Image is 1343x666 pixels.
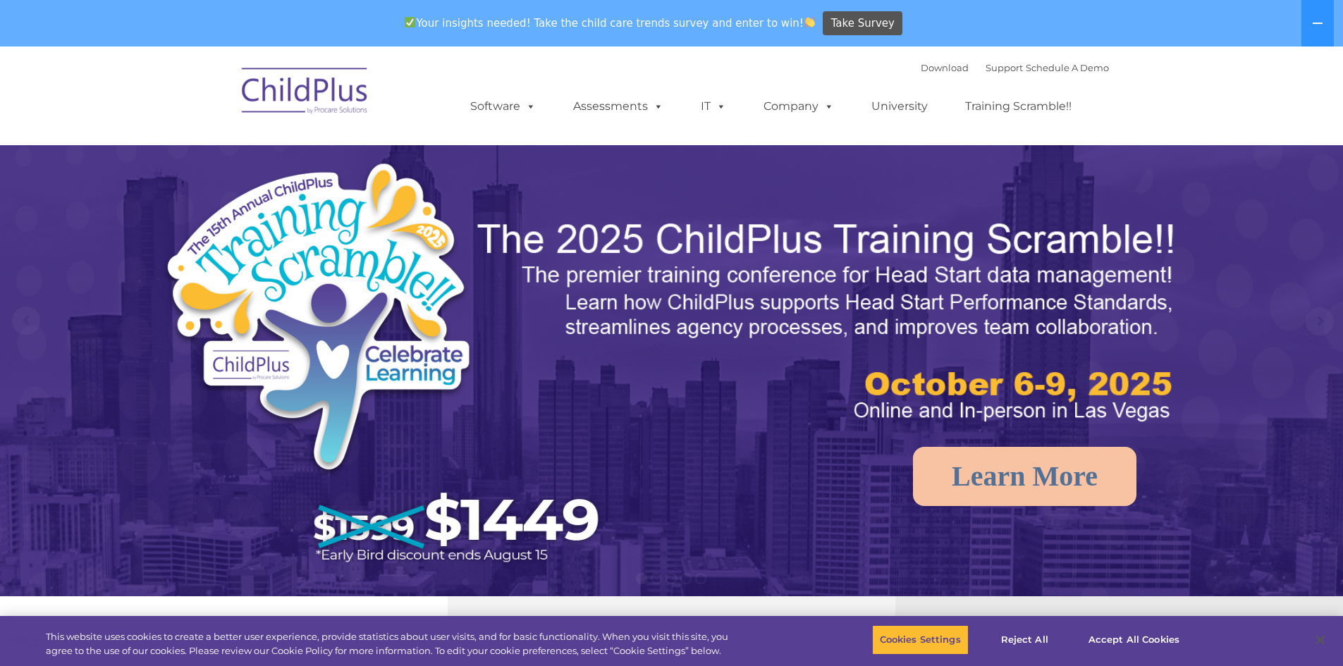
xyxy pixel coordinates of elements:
div: This website uses cookies to create a better user experience, provide statistics about user visit... [46,630,739,658]
button: Accept All Cookies [1081,625,1187,655]
a: Assessments [559,92,677,121]
img: ✅ [405,17,415,27]
button: Cookies Settings [872,625,969,655]
img: ChildPlus by Procare Solutions [235,58,376,128]
a: Schedule A Demo [1026,62,1109,73]
a: Software [456,92,550,121]
span: Phone number [196,151,256,161]
a: IT [687,92,740,121]
a: Training Scramble!! [951,92,1086,121]
font: | [921,62,1109,73]
button: Close [1305,624,1336,655]
a: Take Survey [823,11,902,36]
span: Take Survey [831,11,895,36]
a: Company [749,92,848,121]
a: Support [986,62,1023,73]
a: Download [921,62,969,73]
a: Learn More [913,447,1136,506]
a: University [857,92,942,121]
span: Last name [196,93,239,104]
span: Your insights needed! Take the child care trends survey and enter to win! [399,9,821,37]
button: Reject All [981,625,1069,655]
img: 👏 [804,17,815,27]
